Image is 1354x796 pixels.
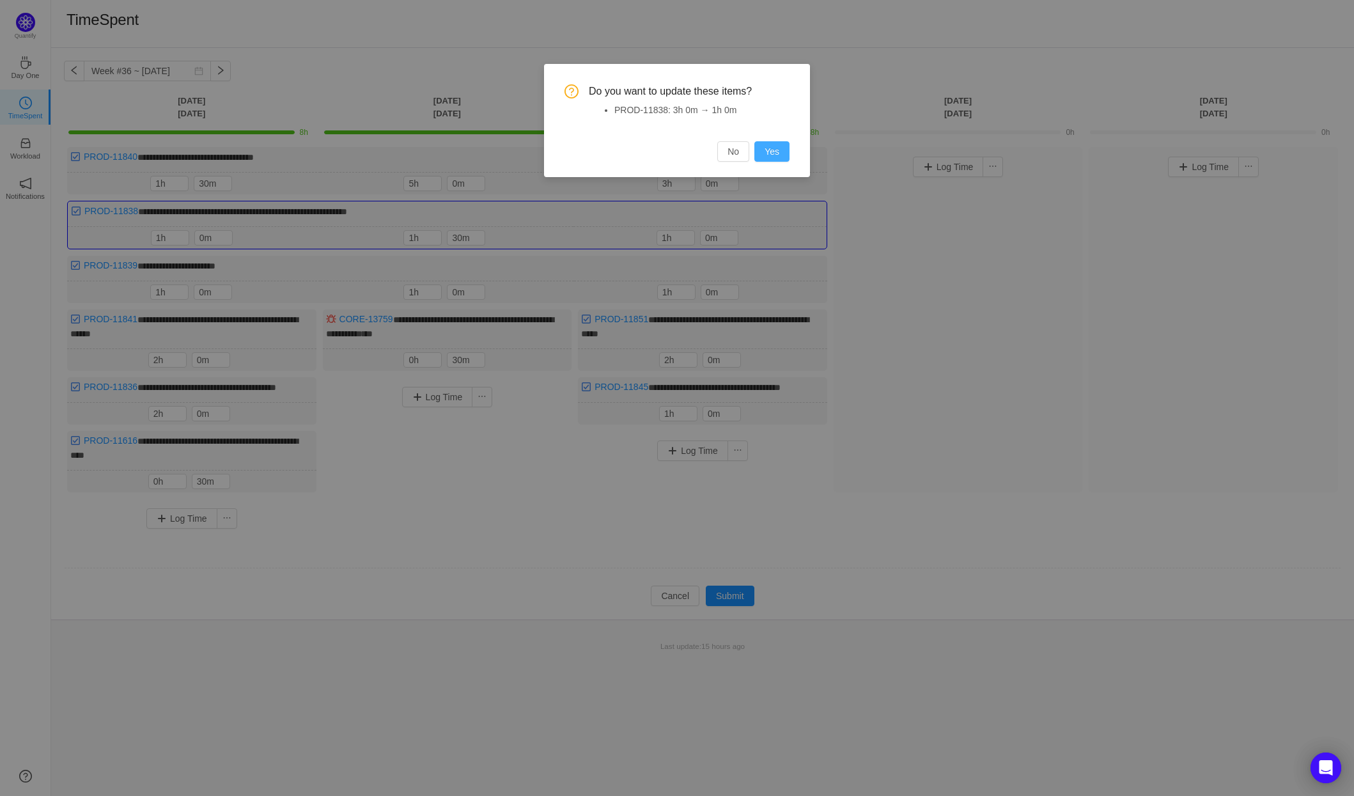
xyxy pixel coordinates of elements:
[589,84,790,98] span: Do you want to update these items?
[564,84,579,98] i: icon: question-circle
[614,104,790,117] li: PROD-11838: 3h 0m → 1h 0m
[717,141,749,162] button: No
[754,141,790,162] button: Yes
[1311,753,1341,783] div: Open Intercom Messenger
